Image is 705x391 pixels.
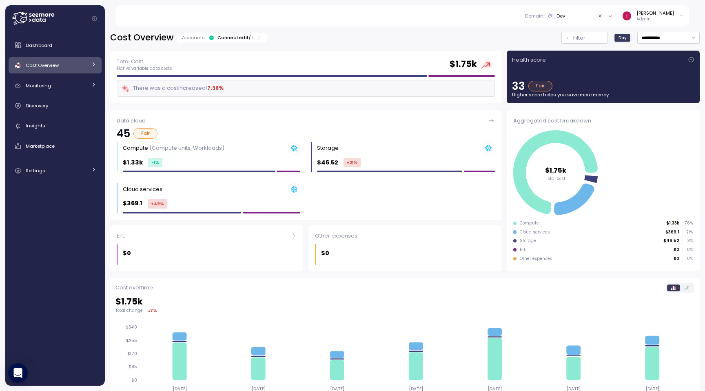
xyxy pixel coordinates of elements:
p: Cost overtime [115,284,153,292]
p: Total change [115,308,143,313]
span: Day [619,35,627,41]
div: Open Intercom Messenger [8,363,28,383]
p: 3 % [683,238,693,244]
tspan: $0 [131,378,137,383]
p: 33 [512,81,525,91]
div: ETL [520,247,526,253]
p: Accounts: [182,34,206,41]
p: 0 % [683,247,693,253]
button: Clear value [597,12,604,20]
h2: Cost Overview [110,32,173,44]
img: ACg8ocKLuhHFaZBJRg6H14Zm3JrTaqN1bnDy5ohLcNYWE-rfMITsOg=s96-c [623,11,631,20]
a: Dashboard [9,37,102,53]
a: Cost Overview [9,57,102,73]
a: Insights [9,118,102,134]
span: Dashboard [26,42,52,49]
div: Fair [133,128,157,139]
div: Fair [528,81,552,91]
span: Settings [26,167,45,174]
p: $0 [674,247,679,253]
button: Filter [561,32,608,44]
div: Other expenses [315,232,495,240]
p: 0 % [683,256,693,262]
tspan: $340 [126,324,137,330]
h2: $ 1.75k [450,58,477,70]
div: Other expenses [520,256,552,262]
p: $369.1 [665,229,679,235]
div: -1 % [148,158,162,167]
p: Domain : [525,13,544,19]
p: 45 [117,128,130,139]
div: There was a cost increase of [121,84,224,93]
p: 7 [251,34,253,41]
span: Cost Overview [26,62,59,69]
div: ETL [117,232,297,240]
tspan: $85 [129,364,137,369]
p: $0 [123,249,131,258]
div: ▴ [148,308,157,314]
p: 76 % [683,220,693,226]
div: +21 % [344,158,361,167]
p: Filter [573,34,585,42]
p: Admin [636,16,674,22]
div: Compute [123,144,224,152]
span: Insights [26,122,45,129]
tspan: $255 [126,338,137,343]
tspan: $1.75k [545,165,567,175]
div: Storage [317,144,339,152]
div: Data cloud [117,117,495,125]
div: Cloud services [123,185,162,193]
a: Data cloud45FairCompute (Compute units, Workloads)$1.33k-1%Storage $46.52+21%Cloud services $369.... [110,110,501,220]
a: ETL$0 [110,225,303,271]
tspan: $170 [127,351,137,356]
a: Monitoring [9,78,102,94]
div: Connected 4 / [217,34,253,41]
div: Aggregated cost breakdown [513,117,693,125]
div: Dev [556,13,565,19]
span: Marketplace [26,143,55,149]
p: $1.33k [666,220,679,226]
div: [PERSON_NAME] [636,10,674,16]
span: Discovery [26,102,48,109]
div: +49 % [148,199,167,209]
button: Collapse navigation [89,16,100,22]
p: $0 [321,249,329,258]
a: Discovery [9,98,102,114]
div: Storage [520,238,536,244]
p: $0 [674,256,679,262]
a: Settings [9,162,102,179]
p: $46.52 [663,238,679,244]
p: $1.33k [123,158,143,167]
p: (Compute units, Workloads) [149,144,224,152]
p: Higher score helps you save more money [512,91,694,98]
a: Marketplace [9,138,102,154]
h2: $ 1.75k [115,296,694,308]
p: $46.52 [317,158,338,167]
div: 7.38 % [207,84,224,92]
tspan: Total cost [546,176,565,181]
p: Health score [512,56,546,64]
p: Total Cost [117,58,172,66]
div: Accounts:Connected4/7 [177,33,267,42]
div: Cloud services [520,229,550,235]
p: Flat vs variable data costs [117,66,172,71]
p: 21 % [683,229,693,235]
div: Compute [520,220,539,226]
p: $369.1 [123,199,142,208]
div: 7 % [150,308,157,314]
span: Monitoring [26,82,51,89]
